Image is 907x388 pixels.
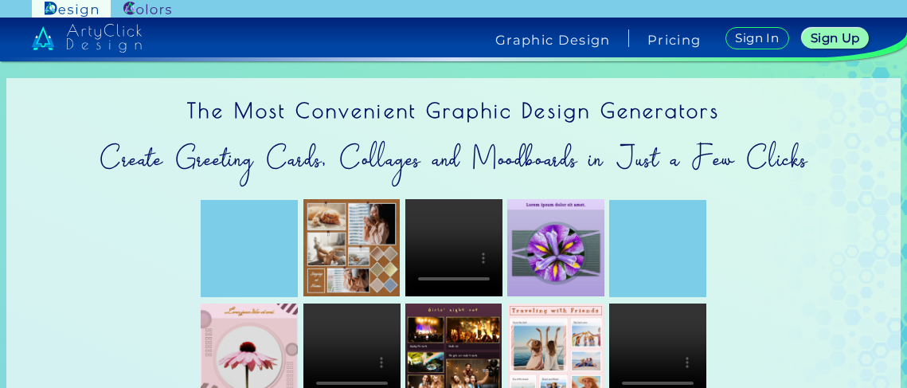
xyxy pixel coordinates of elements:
[123,2,171,17] img: ArtyClick Colors logo
[32,24,142,53] img: artyclick_design_logo_white_combined_path.svg
[811,32,860,44] h5: Sign Up
[802,28,870,49] a: Sign Up
[6,78,901,133] h1: The Most Convenient Graphic Design Generators
[735,32,779,44] h5: Sign In
[495,33,610,46] h4: Graphic Design
[647,33,701,46] a: Pricing
[725,27,789,49] a: Sign In
[6,133,901,184] h2: Create Greeting Cards, Collages and Moodboards in Just a Few Clicks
